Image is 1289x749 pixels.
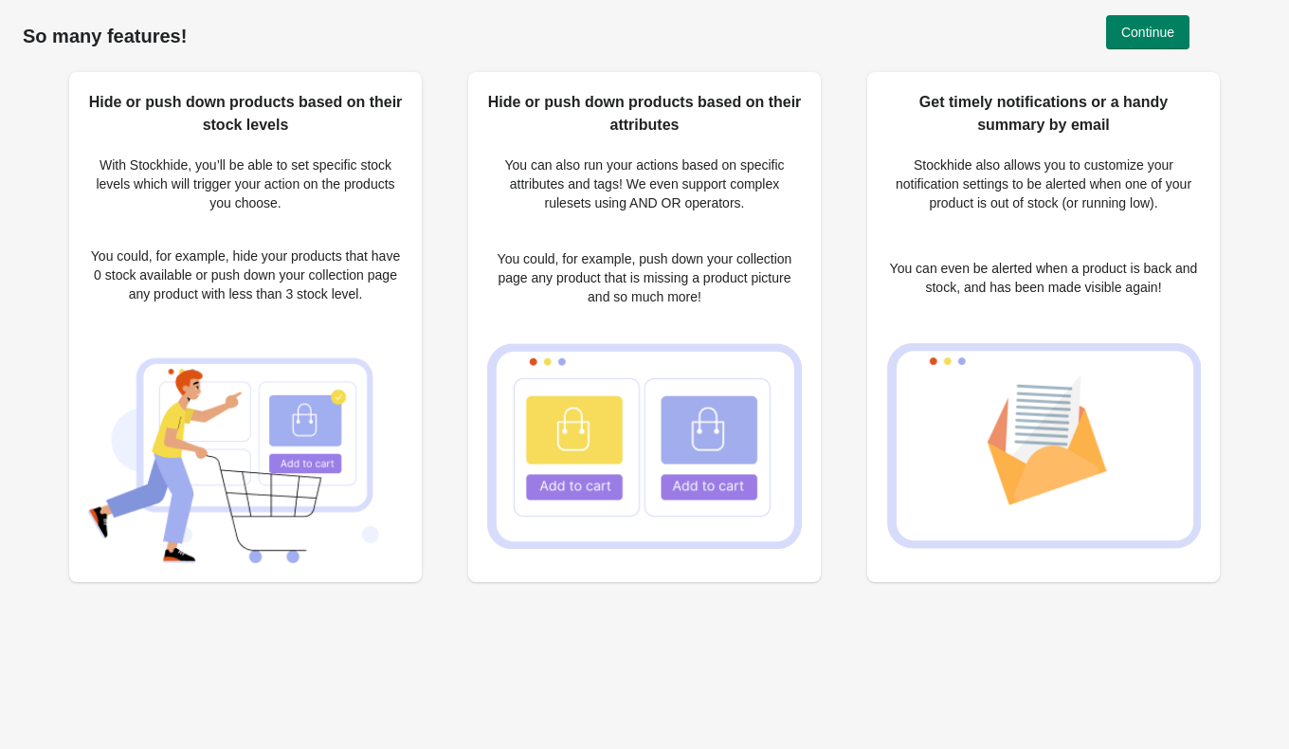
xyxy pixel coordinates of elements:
[487,249,802,306] p: You could, for example, push down your collection page any product that is missing a product pict...
[886,91,1201,137] h2: Get timely notifications or a handy summary by email
[487,343,802,549] img: Hide or push down products based on their attributes
[23,25,1266,47] h1: So many features!
[886,259,1201,297] p: You can even be alerted when a product is back and stock, and has been made visible again!
[88,337,403,563] img: Hide or push down products based on their stock levels
[487,91,802,137] h2: Hide or push down products based on their attributes
[88,247,403,303] p: You could, for example, hide your products that have 0 stock available or push down your collecti...
[886,343,1201,549] img: Get timely notifications or a handy summary by email
[1121,25,1174,40] span: Continue
[1106,15,1189,49] button: Continue
[88,155,403,212] p: With Stockhide, you’ll be able to set specific stock levels which will trigger your action on the...
[487,155,802,212] p: You can also run your actions based on specific attributes and tags! We even support complex rule...
[886,155,1201,212] p: Stockhide also allows you to customize your notification settings to be alerted when one of your ...
[88,91,403,137] h2: Hide or push down products based on their stock levels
